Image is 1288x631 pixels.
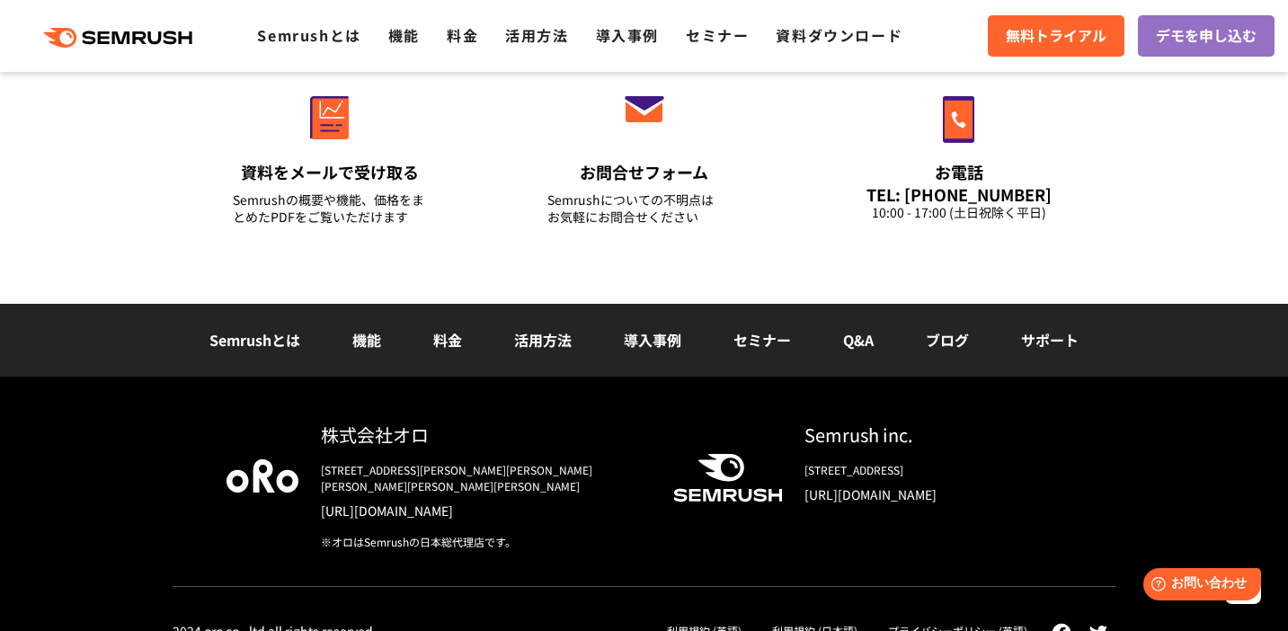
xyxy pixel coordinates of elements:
a: 資料をメールで受け取る Semrushの概要や機能、価格をまとめたPDFをご覧いただけます [195,58,465,248]
a: セミナー [733,329,791,351]
div: 資料をメールで受け取る [233,161,427,183]
a: 活用方法 [514,329,572,351]
a: お問合せフォーム Semrushについての不明点はお気軽にお問合せください [510,58,779,248]
a: 機能 [388,24,420,46]
div: ※オロはSemrushの日本総代理店です。 [321,534,644,550]
a: 料金 [433,329,462,351]
a: 活用方法 [505,24,568,46]
a: 資料ダウンロード [776,24,902,46]
img: oro company [227,459,298,492]
a: 導入事例 [596,24,659,46]
a: 機能 [352,329,381,351]
a: 無料トライアル [988,15,1124,57]
a: Semrushとは [257,24,360,46]
a: Q&A [843,329,874,351]
span: デモを申し込む [1156,24,1257,48]
div: お電話 [862,161,1056,183]
iframe: Help widget launcher [1128,561,1268,611]
div: TEL: [PHONE_NUMBER] [862,184,1056,204]
a: Semrushとは [209,329,300,351]
div: 10:00 - 17:00 (土日祝除く平日) [862,204,1056,221]
div: Semrushについての不明点は お気軽にお問合せください [547,191,742,226]
a: サポート [1021,329,1079,351]
a: ブログ [926,329,969,351]
a: [URL][DOMAIN_NAME] [804,485,1062,503]
a: デモを申し込む [1138,15,1275,57]
a: 料金 [447,24,478,46]
a: 導入事例 [624,329,681,351]
a: セミナー [686,24,749,46]
div: [STREET_ADDRESS] [804,462,1062,478]
a: [URL][DOMAIN_NAME] [321,502,644,520]
div: 株式会社オロ [321,422,644,448]
div: Semrush inc. [804,422,1062,448]
div: Semrushの概要や機能、価格をまとめたPDFをご覧いただけます [233,191,427,226]
span: 無料トライアル [1006,24,1106,48]
div: お問合せフォーム [547,161,742,183]
div: [STREET_ADDRESS][PERSON_NAME][PERSON_NAME][PERSON_NAME][PERSON_NAME][PERSON_NAME] [321,462,644,494]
